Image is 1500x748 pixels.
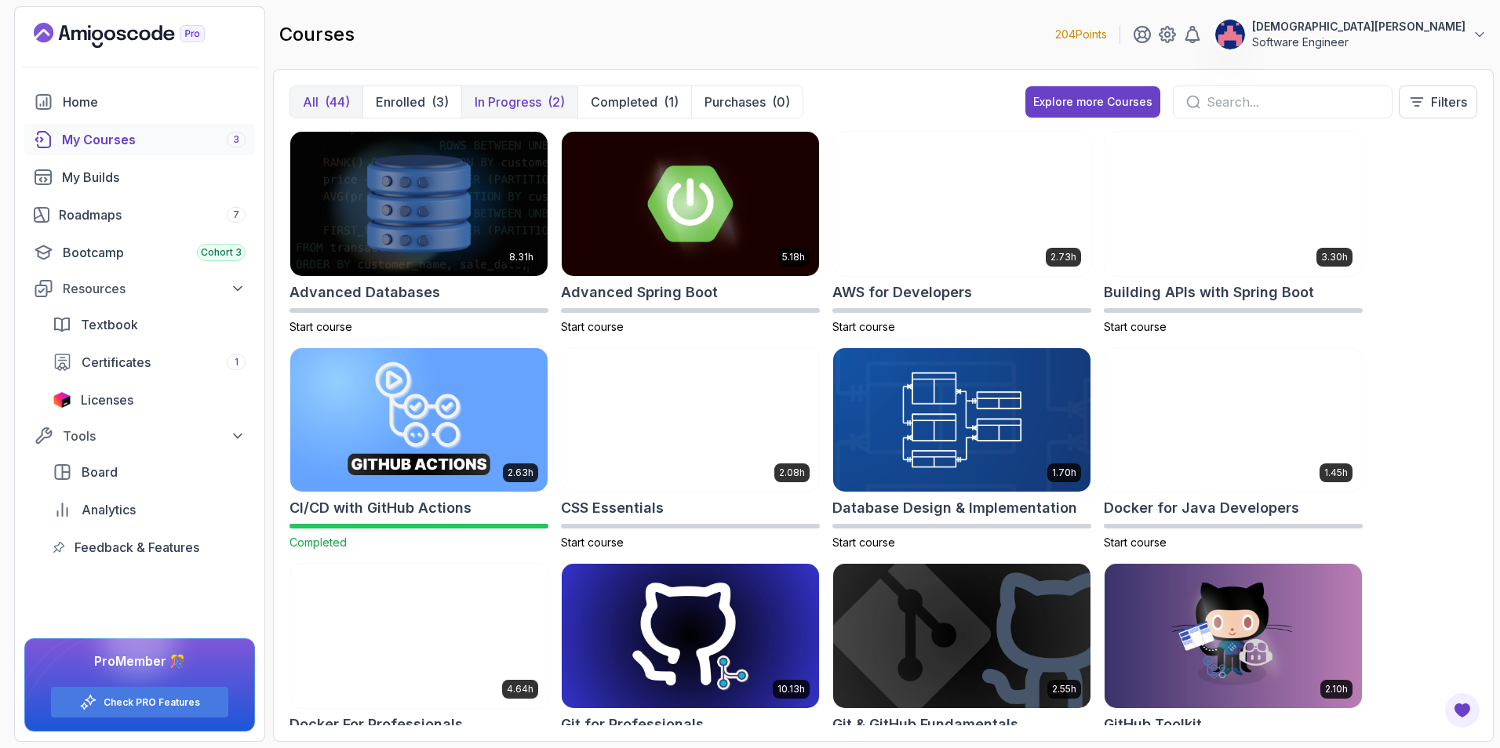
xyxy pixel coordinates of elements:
img: CSS Essentials card [562,348,819,492]
button: Completed(1) [577,86,691,118]
span: Start course [289,320,352,333]
div: (3) [431,93,449,111]
p: 8.31h [509,251,533,263]
h2: Docker for Java Developers [1104,497,1299,519]
img: Building APIs with Spring Boot card [1105,132,1362,276]
p: 4.64h [507,683,533,695]
span: Start course [832,320,895,333]
a: licenses [43,384,255,416]
img: user profile image [1215,20,1245,49]
img: Database Design & Implementation card [833,348,1090,492]
p: Software Engineer [1252,34,1465,50]
h2: Git & GitHub Fundamentals [832,714,1018,735]
span: Textbook [81,315,138,334]
button: In Progress(2) [461,86,577,118]
span: 7 [233,209,239,221]
h2: AWS for Developers [832,281,972,303]
div: Home [63,93,246,111]
p: 1.70h [1052,467,1076,479]
button: Enrolled(3) [362,86,461,118]
span: 1 [235,356,238,369]
h2: CI/CD with GitHub Actions [289,497,471,519]
div: (0) [772,93,790,111]
h2: Advanced Spring Boot [561,281,718,303]
input: Search... [1207,93,1379,111]
p: 3.30h [1321,251,1348,263]
a: builds [24,162,255,193]
span: Analytics [82,500,136,519]
img: Advanced Databases card [290,132,548,276]
a: courses [24,124,255,155]
h2: Building APIs with Spring Boot [1104,281,1314,303]
button: All(44) [290,86,362,118]
img: jetbrains icon [53,392,71,408]
img: Docker for Java Developers card [1105,348,1362,492]
p: 204 Points [1055,27,1107,42]
a: CI/CD with GitHub Actions card2.63hCI/CD with GitHub ActionsCompleted [289,347,548,551]
h2: Database Design & Implementation [832,497,1077,519]
a: Landing page [34,23,241,48]
a: analytics [43,494,255,525]
span: Board [82,463,118,481]
button: Check PRO Features [50,686,229,718]
div: Explore more Courses [1033,94,1152,110]
div: My Courses [62,130,246,149]
a: Check PRO Features [104,696,200,709]
h2: Advanced Databases [289,281,440,303]
p: Filters [1431,93,1467,111]
img: CI/CD with GitHub Actions card [290,348,548,492]
a: home [24,86,255,118]
a: feedback [43,532,255,563]
a: certificates [43,347,255,378]
span: Start course [1104,536,1167,549]
h2: Docker For Professionals [289,714,463,735]
span: Completed [289,536,347,549]
div: Resources [63,279,246,298]
div: (1) [664,93,679,111]
h2: CSS Essentials [561,497,664,519]
span: Start course [561,536,624,549]
h2: Git for Professionals [561,714,704,735]
div: My Builds [62,168,246,187]
img: Advanced Spring Boot card [562,132,819,276]
a: textbook [43,309,255,340]
a: board [43,456,255,488]
button: Tools [24,422,255,450]
span: Start course [1104,320,1167,333]
p: Enrolled [376,93,425,111]
p: 10.13h [777,683,805,695]
button: Filters [1399,85,1477,118]
span: Cohort 3 [201,246,242,259]
span: Start course [832,536,895,549]
div: (2) [548,93,565,111]
img: Git for Professionals card [562,564,819,708]
p: 2.55h [1052,683,1076,695]
p: 2.08h [779,467,805,479]
p: 1.45h [1324,467,1348,479]
span: 3 [233,133,239,146]
div: Tools [63,427,246,445]
a: roadmaps [24,199,255,231]
img: Docker For Professionals card [290,564,548,708]
div: Bootcamp [63,243,246,262]
h2: GitHub Toolkit [1104,714,1202,735]
p: Completed [591,93,657,111]
a: bootcamp [24,237,255,268]
img: GitHub Toolkit card [1105,564,1362,708]
img: Git & GitHub Fundamentals card [833,564,1090,708]
button: Resources [24,274,255,303]
span: Start course [561,320,624,333]
span: Licenses [81,390,133,409]
div: Roadmaps [59,205,246,224]
p: 2.10h [1325,683,1348,695]
div: (44) [325,93,350,111]
p: Purchases [704,93,766,111]
button: user profile image[DEMOGRAPHIC_DATA][PERSON_NAME]Software Engineer [1214,19,1487,50]
h2: courses [279,22,355,47]
p: 2.73h [1050,251,1076,263]
p: In Progress [475,93,541,111]
p: All [303,93,319,111]
p: 2.63h [508,467,533,479]
button: Explore more Courses [1025,86,1160,118]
